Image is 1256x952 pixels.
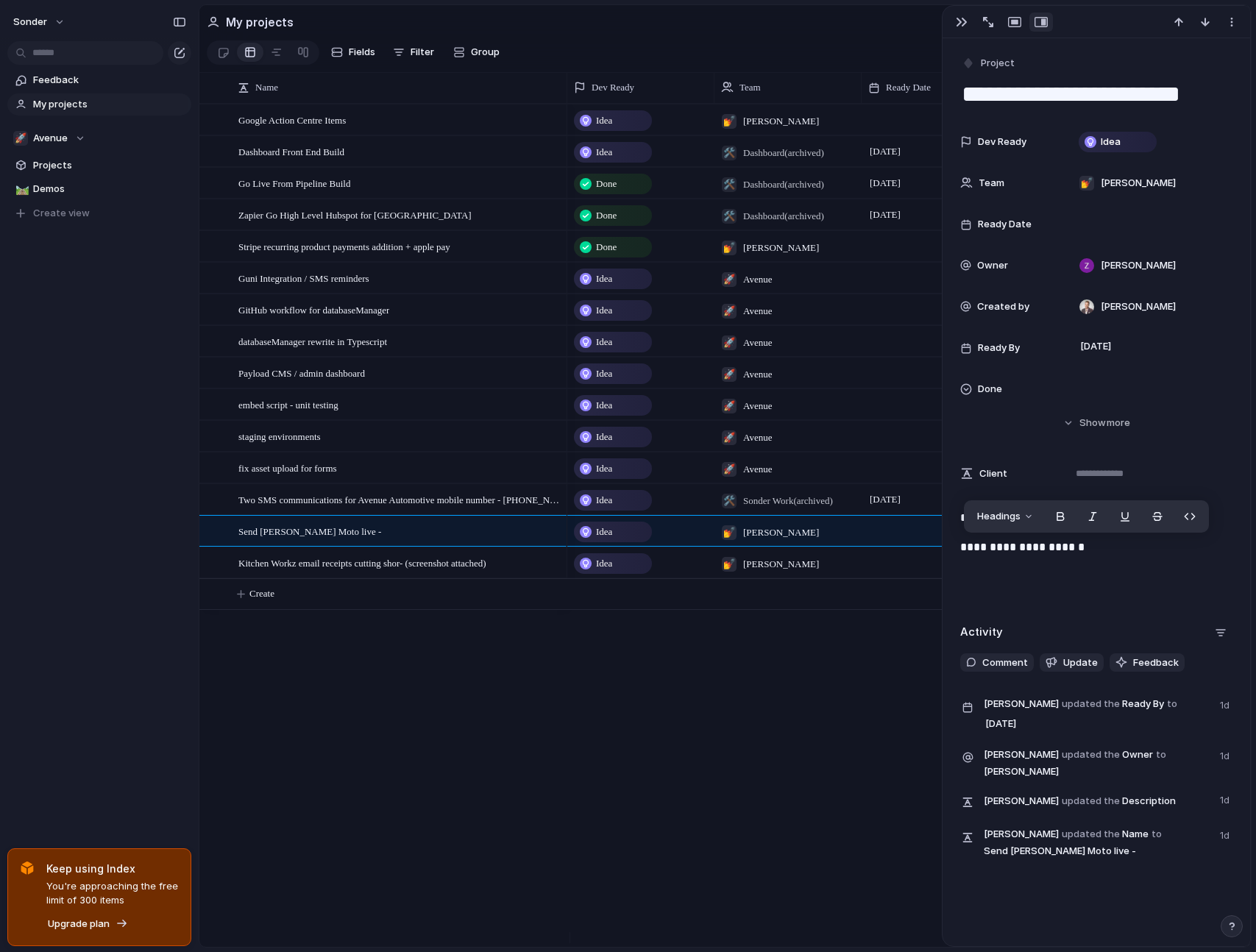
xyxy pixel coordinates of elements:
[979,466,1007,481] span: Client
[978,217,1032,232] span: Ready Date
[596,335,612,349] span: Idea
[1101,176,1176,191] span: [PERSON_NAME]
[1107,416,1130,430] span: more
[984,790,1211,811] span: Description
[249,586,274,601] span: Create
[238,333,387,349] span: databaseManager rewrite in Typescript
[960,410,1232,436] button: Showmore
[722,367,737,382] div: 🚀
[238,491,562,508] span: Two SMS communications for Avenue Automotive mobile number - [PHONE_NUMBER]
[979,176,1004,191] span: Team
[1062,747,1120,762] span: updated the
[596,208,617,223] span: Done
[238,301,389,318] span: GitHub workflow for databaseManager
[596,271,612,286] span: Idea
[238,111,346,128] span: Google Action Centre Items
[33,158,186,173] span: Projects
[592,80,634,95] span: Dev Ready
[238,238,450,255] span: Stripe recurring product payments addition + apple pay
[13,131,28,146] div: 🚀
[596,556,612,571] span: Idea
[743,304,772,319] span: Avenue
[743,147,824,158] span: Dashboard (archived)
[446,40,507,64] button: Group
[33,131,68,146] span: Avenue
[722,114,737,129] div: 💅
[977,299,1029,314] span: Created by
[743,462,772,477] span: Avenue
[13,15,47,29] span: sonder
[471,45,500,60] span: Group
[743,114,819,129] span: [PERSON_NAME]
[7,154,191,177] a: Projects
[596,461,612,476] span: Idea
[722,272,737,287] div: 🚀
[1062,794,1120,809] span: updated the
[1079,176,1094,191] div: 💅
[1062,827,1120,842] span: updated the
[960,624,1003,641] h2: Activity
[1101,299,1176,314] span: [PERSON_NAME]
[743,525,819,540] span: [PERSON_NAME]
[982,656,1028,670] span: Comment
[43,914,132,934] button: Upgrade plan
[977,258,1008,273] span: Owner
[743,430,772,445] span: Avenue
[7,178,191,200] a: 🛤️Demos
[349,45,375,60] span: Fields
[886,80,931,95] span: Ready Date
[722,494,737,508] div: 🛠️
[978,135,1026,149] span: Dev Ready
[33,206,90,221] span: Create view
[739,80,761,95] span: Team
[866,491,904,508] span: [DATE]
[596,366,612,381] span: Idea
[255,80,278,95] span: Name
[1167,697,1177,711] span: to
[977,509,1021,524] span: Headings
[1220,825,1232,843] span: 1d
[7,202,191,224] button: Create view
[596,398,612,413] span: Idea
[984,747,1059,762] span: [PERSON_NAME]
[722,462,737,477] div: 🚀
[7,10,73,34] button: sonder
[722,335,737,350] div: 🚀
[238,269,369,286] span: Guni Integration / SMS reminders
[33,182,186,196] span: Demos
[33,97,186,112] span: My projects
[238,459,337,476] span: fix asset upload for forms
[866,143,904,160] span: [DATE]
[411,45,434,60] span: Filter
[1133,656,1179,670] span: Feedback
[1110,653,1185,672] button: Feedback
[984,825,1211,859] span: Name Send [PERSON_NAME] Moto live -
[1076,338,1115,355] span: [DATE]
[238,206,472,223] span: Zapier Go High Level Hubspot for [GEOGRAPHIC_DATA]
[722,430,737,445] div: 🚀
[238,522,381,539] span: Send [PERSON_NAME] Moto live -
[981,56,1015,71] span: Project
[866,174,904,192] span: [DATE]
[238,364,365,381] span: Payload CMS / admin dashboard
[1040,653,1104,672] button: Update
[1156,747,1166,762] span: to
[960,653,1034,672] button: Comment
[722,241,737,255] div: 💅
[238,554,486,571] span: Kitchen Workz email receipts cutting shor- (screenshot attached)
[722,399,737,413] div: 🚀
[238,427,321,444] span: staging environments
[722,557,737,572] div: 💅
[13,182,28,196] button: 🛤️
[866,206,904,224] span: [DATE]
[1220,695,1232,713] span: 1d
[959,53,1019,74] button: Project
[982,715,1021,733] span: [DATE]
[743,241,819,255] span: [PERSON_NAME]
[722,177,737,192] div: 🛠️
[1101,258,1176,273] span: [PERSON_NAME]
[743,495,833,506] span: Sonder Work (archived)
[978,382,1002,397] span: Done
[1152,827,1162,842] span: to
[596,113,612,128] span: Idea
